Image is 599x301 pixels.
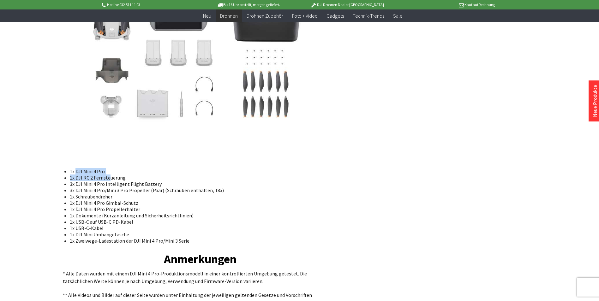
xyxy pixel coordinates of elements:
[70,174,332,181] li: 1x DJI RC 2 Fernsteuerung
[101,1,199,9] p: Hotline 032 511 11 03
[199,9,216,22] a: Neu
[220,13,238,19] span: Drohnen
[70,231,332,238] li: 1x DJI Mini Umhängetasche
[70,193,332,200] li: 1x Schraubendreher
[70,219,332,225] li: 1x USB-C auf USB-C PD-Kabel
[203,13,211,19] span: Neu
[288,9,322,22] a: Foto + Video
[70,212,332,219] li: 1x Dokumente (Kurzanleitung und Sicherheitsrichtlinien)
[70,206,332,212] li: 1x DJI Mini 4 Pro Propellerhalter
[70,238,332,244] li: 1x Zweiwege-Ladestation der DJI Mini 4 Pro/Mini 3 Serie
[298,1,396,9] p: DJI Drohnen Dealer [GEOGRAPHIC_DATA]
[216,9,242,22] a: Drohnen
[292,13,318,19] span: Foto + Video
[592,85,598,117] a: Neue Produkte
[242,9,288,22] a: Drohnen Zubehör
[348,9,389,22] a: Technik-Trends
[63,270,338,285] p: * Alle Daten wurden mit einem DJI Mini 4 Pro-Produktionsmodell in einer kontrollierten Umgebung g...
[353,13,384,19] span: Technik-Trends
[247,13,283,19] span: Drohnen Zubehör
[199,1,298,9] p: Bis 16 Uhr bestellt, morgen geliefert.
[70,225,332,231] li: 1x USB-C-Kabel
[70,200,332,206] li: 1x DJI Mini 4 Pro Gimbal-Schutz
[326,13,344,19] span: Gadgets
[70,187,332,193] li: 3x DJI Mini 4 Pro/Mini 3 Pro Propeller (Paar) (Schrauben enthalten, 18x)
[393,13,403,19] span: Sale
[322,9,348,22] a: Gadgets
[70,168,332,174] li: 1x DJI Mini 4 Pro
[70,181,332,187] li: 3x DJI Mini 4 Pro Intelligent Flight Battery
[397,1,495,9] p: Kauf auf Rechnung
[389,9,407,22] a: Sale
[63,255,338,263] h1: Anmerkungen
